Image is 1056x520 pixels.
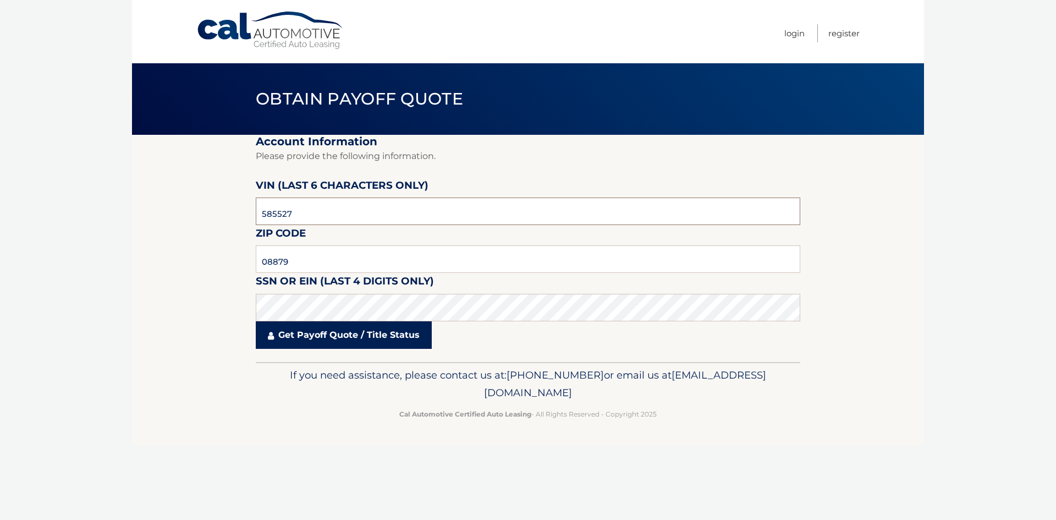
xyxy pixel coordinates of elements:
a: Register [828,24,860,42]
a: Get Payoff Quote / Title Status [256,321,432,349]
p: Please provide the following information. [256,149,800,164]
label: Zip Code [256,225,306,245]
span: [PHONE_NUMBER] [507,369,604,381]
p: If you need assistance, please contact us at: or email us at [263,366,793,402]
a: Cal Automotive [196,11,345,50]
p: - All Rights Reserved - Copyright 2025 [263,408,793,420]
label: SSN or EIN (last 4 digits only) [256,273,434,293]
a: Login [784,24,805,42]
h2: Account Information [256,135,800,149]
span: Obtain Payoff Quote [256,89,463,109]
label: VIN (last 6 characters only) [256,177,428,198]
strong: Cal Automotive Certified Auto Leasing [399,410,531,418]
